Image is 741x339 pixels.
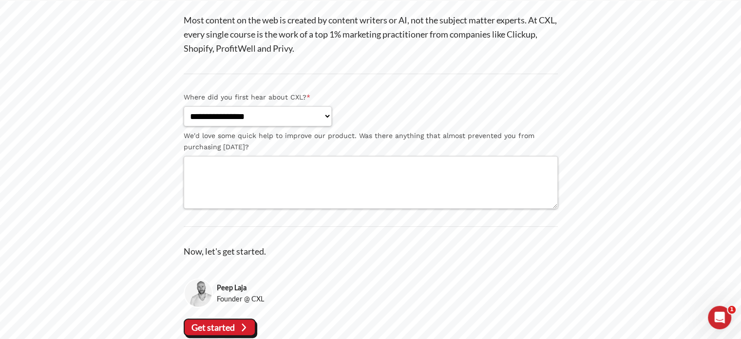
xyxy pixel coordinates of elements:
label: We'd love some quick help to improve our product. Was there anything that almost prevented you fr... [184,130,558,153]
label: Where did you first hear about CXL? [184,92,558,103]
strong: Peep Laja [217,282,264,293]
span: 1 [728,306,736,314]
span: Founder @ CXL [217,293,264,304]
p: Now, let's get started. [184,244,558,259]
iframe: Intercom live chat [708,306,731,329]
img: Peep Laja, Founder @ CXL [184,279,213,308]
vaadin-button: Get started [184,319,256,336]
